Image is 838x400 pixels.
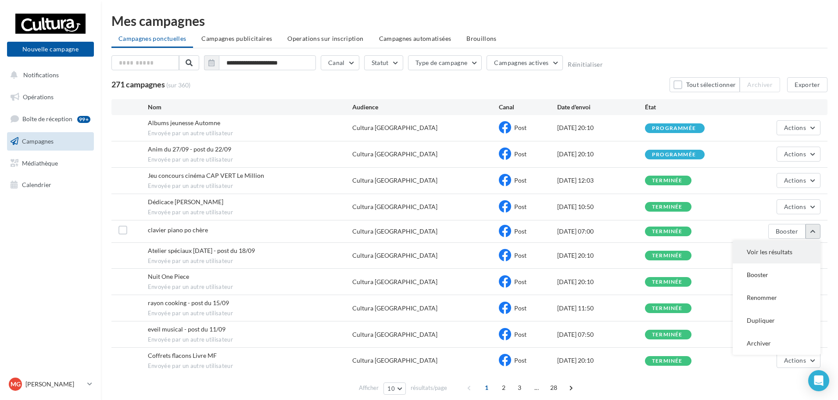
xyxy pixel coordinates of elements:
span: 1 [480,381,494,395]
div: Audience [352,103,498,112]
div: Cultura [GEOGRAPHIC_DATA] [352,150,437,159]
div: programmée [652,152,696,158]
div: terminée [652,229,683,234]
div: [DATE] 07:50 [557,330,645,339]
button: Campagnes actives [487,55,563,70]
button: Notifications [5,66,92,84]
span: Envoyée par un autre utilisateur [148,257,353,265]
span: Actions [784,124,806,131]
span: Post [514,177,526,184]
div: Open Intercom Messenger [808,370,829,391]
span: résultats/page [411,384,447,392]
div: [DATE] 10:50 [557,202,645,211]
span: rayon cooking - post du 15/09 [148,299,229,306]
span: Brouillons [466,35,497,42]
span: ... [530,381,544,395]
div: Cultura [GEOGRAPHIC_DATA] [352,123,437,132]
div: [DATE] 20:10 [557,251,645,260]
div: [DATE] 12:03 [557,176,645,185]
span: Envoyée par un autre utilisateur [148,156,353,164]
span: Actions [784,203,806,210]
button: Réinitialiser [568,61,603,68]
span: (sur 360) [166,81,190,90]
div: Cultura [GEOGRAPHIC_DATA] [352,330,437,339]
span: Opérations [23,93,54,101]
div: Cultura [GEOGRAPHIC_DATA] [352,356,437,365]
span: MG [11,380,21,389]
span: Coffrets flacons Livre MF [148,352,217,359]
div: terminée [652,178,683,184]
button: Actions [777,199,820,214]
button: Actions [777,120,820,135]
span: Médiathèque [22,159,58,166]
span: Post [514,252,526,259]
a: MG [PERSON_NAME] [7,376,94,393]
span: Operations sur inscription [287,35,363,42]
button: Booster [733,263,820,286]
p: [PERSON_NAME] [25,380,84,389]
button: 10 [383,382,406,395]
button: Booster [768,224,806,239]
div: [DATE] 20:10 [557,356,645,365]
span: 10 [387,385,395,392]
div: Cultura [GEOGRAPHIC_DATA] [352,277,437,286]
span: Campagnes publicitaires [201,35,272,42]
div: Canal [499,103,557,112]
span: Campagnes [22,137,54,145]
button: Dupliquer [733,309,820,332]
span: 2 [497,381,511,395]
span: Envoyée par un autre utilisateur [148,362,353,370]
span: Envoyée par un autre utilisateur [148,336,353,344]
div: [DATE] 11:50 [557,304,645,313]
a: Boîte de réception99+ [5,109,96,128]
span: Post [514,124,526,131]
span: Post [514,150,526,158]
div: [DATE] 20:10 [557,123,645,132]
span: Actions [784,357,806,364]
button: Archiver [740,77,780,92]
div: terminée [652,204,683,210]
div: terminée [652,253,683,259]
span: Campagnes automatisées [379,35,451,42]
span: Envoyée par un autre utilisateur [148,283,353,291]
span: Post [514,278,526,285]
button: Nouvelle campagne [7,42,94,57]
a: Médiathèque [5,154,96,173]
div: terminée [652,279,683,285]
button: Actions [777,147,820,162]
button: Statut [364,55,403,70]
div: 99+ [77,116,90,123]
a: Opérations [5,88,96,106]
div: Nom [148,103,353,112]
span: clavier piano po chère [148,226,208,234]
span: Jeu concours cinéma CAP VERT Le Million [148,172,264,179]
button: Actions [777,353,820,368]
span: Envoyée par un autre utilisateur [148,209,353,216]
div: État [645,103,733,112]
a: Calendrier [5,176,96,194]
div: [DATE] 20:10 [557,277,645,286]
span: Notifications [23,71,59,79]
span: Post [514,304,526,312]
a: Campagnes [5,132,96,151]
button: Canal [321,55,359,70]
span: Boîte de réception [22,115,72,123]
div: [DATE] 07:00 [557,227,645,236]
div: Mes campagnes [111,14,827,27]
div: Cultura [GEOGRAPHIC_DATA] [352,227,437,236]
span: Actions [784,150,806,158]
button: Archiver [733,332,820,355]
span: Atelier spéciaux halloween - post du 18/09 [148,247,255,254]
button: Tout sélectionner [670,77,740,92]
div: terminée [652,306,683,311]
span: eveil musical - post du 11/09 [148,325,226,333]
span: Dédicace Emmanuel Robert-Espalieu [148,198,223,205]
span: Actions [784,177,806,184]
span: Nuit One Piece [148,273,189,280]
span: Campagnes actives [494,59,548,66]
span: 3 [512,381,526,395]
button: Exporter [787,77,827,92]
span: Albums jeunesse Automne [148,119,220,126]
div: terminée [652,332,683,338]
button: Type de campagne [408,55,482,70]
